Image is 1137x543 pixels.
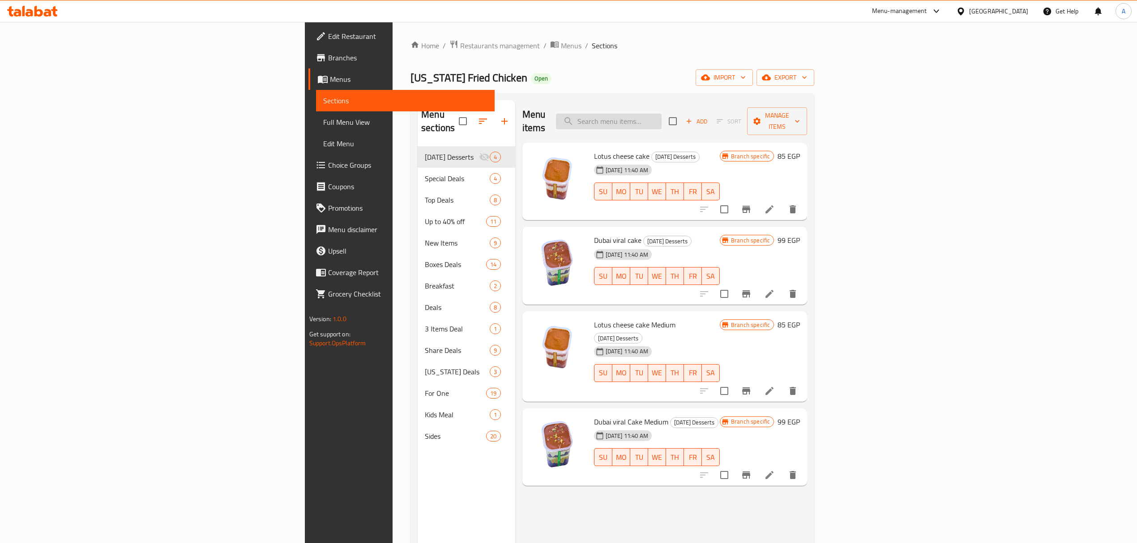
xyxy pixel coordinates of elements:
[425,345,489,356] span: Share Deals
[702,364,720,382] button: SA
[418,404,515,425] div: Kids Meal1
[764,72,807,83] span: export
[702,448,720,466] button: SA
[715,466,734,484] span: Select to update
[328,288,487,299] span: Grocery Checklist
[425,366,489,377] div: Kansas Deals
[727,321,774,329] span: Branch specific
[308,154,495,176] a: Choice Groups
[531,73,551,84] div: Open
[486,388,500,399] div: items
[602,432,652,440] span: [DATE] 11:40 AM
[425,431,486,441] span: Sides
[316,111,495,133] a: Full Menu View
[594,448,612,466] button: SU
[333,313,346,325] span: 1.0.0
[425,409,489,420] span: Kids Meal
[316,133,495,154] a: Edit Menu
[418,146,515,168] div: [DATE] Desserts4
[328,224,487,235] span: Menu disclaimer
[490,196,500,204] span: 8
[328,181,487,192] span: Coupons
[747,107,807,135] button: Manage items
[425,259,486,270] span: Boxes Deals
[308,219,495,240] a: Menu disclaimer
[670,417,718,428] div: Ramadan Desserts
[727,236,774,245] span: Branch specific
[425,216,486,227] div: Up to 40% off
[309,328,351,340] span: Get support on:
[594,364,612,382] button: SU
[630,267,648,285] button: TU
[648,267,666,285] button: WE
[490,195,501,205] div: items
[643,236,692,246] div: Ramadan Desserts
[330,74,487,85] span: Menus
[735,464,757,486] button: Branch-specific-item
[490,366,501,377] div: items
[715,200,734,219] span: Select to update
[425,238,489,248] span: New Items
[705,366,716,379] span: SA
[630,448,648,466] button: TU
[308,197,495,219] a: Promotions
[616,451,627,464] span: MO
[490,238,501,248] div: items
[652,451,663,464] span: WE
[550,40,581,51] a: Menus
[490,153,500,161] span: 4
[418,361,515,382] div: [US_STATE] Deals3
[594,233,641,247] span: Dubai viral cake
[705,185,716,198] span: SA
[663,112,682,131] span: Select section
[670,185,680,198] span: TH
[490,303,500,312] span: 8
[652,185,663,198] span: WE
[425,195,489,205] span: Top Deals
[531,75,551,82] span: Open
[543,40,547,51] li: /
[666,182,684,200] button: TH
[782,380,804,402] button: delete
[490,368,500,376] span: 3
[328,52,487,63] span: Branches
[727,152,774,161] span: Branch specific
[460,40,540,51] span: Restaurants management
[418,425,515,447] div: Sides20
[323,138,487,149] span: Edit Menu
[666,267,684,285] button: TH
[612,267,630,285] button: MO
[782,199,804,220] button: delete
[778,234,800,246] h6: 99 EGP
[308,47,495,68] a: Branches
[490,282,500,290] span: 2
[666,364,684,382] button: TH
[616,366,627,379] span: MO
[688,366,698,379] span: FR
[308,176,495,197] a: Coupons
[612,364,630,382] button: MO
[594,318,675,331] span: Lotus cheese cake Medium
[328,203,487,213] span: Promotions
[764,288,775,299] a: Edit menu item
[648,182,666,200] button: WE
[490,411,500,419] span: 1
[670,451,680,464] span: TH
[418,189,515,211] div: Top Deals8
[594,333,642,344] span: [DATE] Desserts
[634,451,645,464] span: TU
[705,451,716,464] span: SA
[490,345,501,356] div: items
[490,409,501,420] div: items
[602,166,652,174] span: [DATE] 11:40 AM
[418,339,515,361] div: Share Deals9
[418,168,515,189] div: Special Deals4
[487,432,500,441] span: 20
[688,451,698,464] span: FR
[490,346,500,355] span: 9
[425,388,486,399] div: For One
[727,417,774,426] span: Branch specific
